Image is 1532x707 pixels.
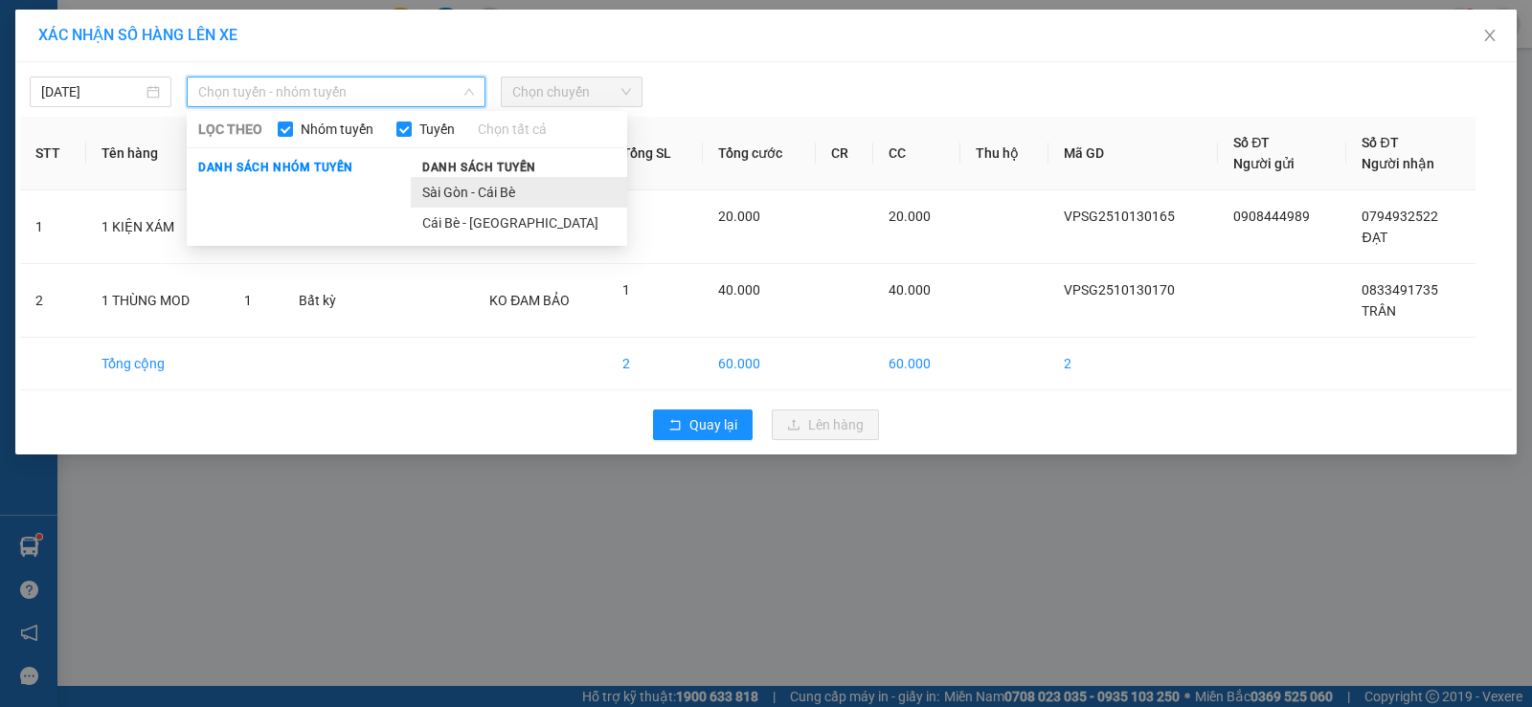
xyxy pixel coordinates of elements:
[1362,209,1438,224] span: 0794932522
[889,282,931,298] span: 40.000
[703,338,817,390] td: 60.000
[772,409,879,440] button: uploadLên hàng
[293,119,381,140] span: Nhóm tuyến
[20,190,86,264] td: 1
[187,159,365,176] span: Danh sách nhóm tuyến
[1482,28,1498,43] span: close
[1362,156,1434,171] span: Người nhận
[38,26,237,44] span: XÁC NHẬN SỐ HÀNG LÊN XE
[20,117,86,190] th: STT
[653,409,753,440] button: rollbackQuay lại
[718,282,760,298] span: 40.000
[412,119,462,140] span: Tuyến
[703,117,817,190] th: Tổng cước
[873,117,960,190] th: CC
[889,209,931,224] span: 20.000
[86,117,228,190] th: Tên hàng
[816,117,873,190] th: CR
[607,117,702,190] th: Tổng SL
[718,209,760,224] span: 20.000
[411,177,627,208] li: Sài Gòn - Cái Bè
[1048,117,1218,190] th: Mã GD
[1233,135,1270,150] span: Số ĐT
[411,159,548,176] span: Danh sách tuyến
[1362,282,1438,298] span: 0833491735
[86,190,228,264] td: 1 KIỆN XÁM
[1233,209,1310,224] span: 0908444989
[41,81,143,102] input: 13/10/2025
[668,418,682,433] span: rollback
[283,264,365,338] td: Bất kỳ
[463,86,475,98] span: down
[1064,209,1175,224] span: VPSG2510130165
[1362,230,1386,245] span: ĐẠT
[1064,282,1175,298] span: VPSG2510130170
[20,264,86,338] td: 2
[198,77,474,106] span: Chọn tuyến - nhóm tuyến
[411,208,627,238] li: Cái Bè - [GEOGRAPHIC_DATA]
[489,293,570,308] span: KO ĐAM BẢO
[622,282,630,298] span: 1
[1048,338,1218,390] td: 2
[478,119,547,140] a: Chọn tất cả
[86,264,228,338] td: 1 THÙNG MOD
[512,77,631,106] span: Chọn chuyến
[1362,303,1396,319] span: TRÂN
[873,338,960,390] td: 60.000
[1463,10,1517,63] button: Close
[198,119,262,140] span: LỌC THEO
[86,338,228,390] td: Tổng cộng
[960,117,1048,190] th: Thu hộ
[607,338,702,390] td: 2
[244,293,252,308] span: 1
[1362,135,1398,150] span: Số ĐT
[1233,156,1295,171] span: Người gửi
[689,414,737,435] span: Quay lại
